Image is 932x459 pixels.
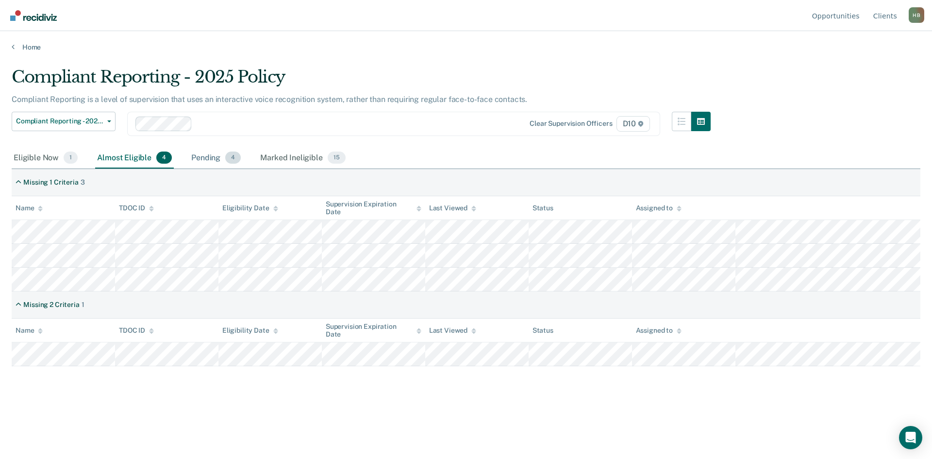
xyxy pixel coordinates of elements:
[119,204,154,212] div: TDOC ID
[23,301,79,309] div: Missing 2 Criteria
[189,148,243,169] div: Pending4
[23,178,78,187] div: Missing 1 Criteria
[12,148,80,169] div: Eligible Now1
[16,204,43,212] div: Name
[533,326,553,335] div: Status
[156,152,172,164] span: 4
[326,323,421,339] div: Supervision Expiration Date
[16,117,103,125] span: Compliant Reporting - 2025 Policy
[909,7,924,23] button: Profile dropdown button
[12,112,116,131] button: Compliant Reporting - 2025 Policy
[429,326,476,335] div: Last Viewed
[12,43,920,51] a: Home
[81,178,85,187] div: 3
[328,152,346,164] span: 15
[616,116,650,132] span: D10
[429,204,476,212] div: Last Viewed
[326,200,421,217] div: Supervision Expiration Date
[899,426,922,449] div: Open Intercom Messenger
[119,326,154,335] div: TDOC ID
[95,148,174,169] div: Almost Eligible4
[12,67,711,95] div: Compliant Reporting - 2025 Policy
[530,119,612,128] div: Clear supervision officers
[636,326,682,335] div: Assigned to
[12,174,89,190] div: Missing 1 Criteria3
[636,204,682,212] div: Assigned to
[12,95,527,104] p: Compliant Reporting is a level of supervision that uses an interactive voice recognition system, ...
[64,152,78,164] span: 1
[12,297,88,313] div: Missing 2 Criteria1
[16,326,43,335] div: Name
[258,148,347,169] div: Marked Ineligible15
[82,301,84,309] div: 1
[909,7,924,23] div: H B
[533,204,553,212] div: Status
[10,10,57,21] img: Recidiviz
[225,152,241,164] span: 4
[222,204,278,212] div: Eligibility Date
[222,326,278,335] div: Eligibility Date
